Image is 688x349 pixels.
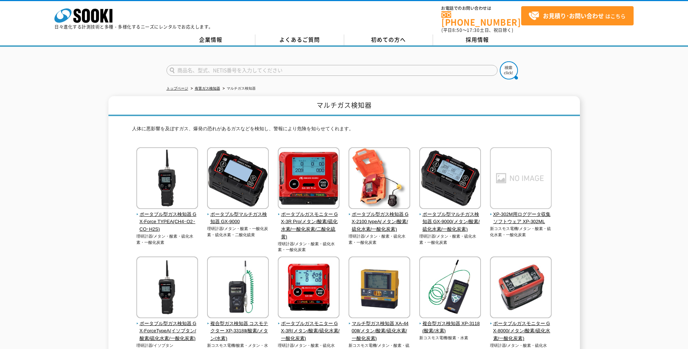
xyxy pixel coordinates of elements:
[136,320,198,342] span: ポータブル型ガス検知器 GX-ForceTypeA(イソブタン/酸素/硫化水素/一酸化炭素)
[132,125,556,136] p: 人体に悪影響を及ぼすガス、爆発の恐れがあるガスなどを検知し、警報により危険を知らせてくれます。
[490,211,552,226] span: XP-302M用ログデータ収集ソフトウェア XP-302ML
[207,313,269,342] a: 複合型ガス検知器 コスモテクター XP-3318Ⅱ(酸素/メタン/水素)
[278,256,339,320] img: ポータブルガスモニター GX-3R(メタン/酸素/硫化水素/一酸化炭素)
[136,256,198,320] img: ポータブル型ガス検知器 GX-ForceTypeA(イソブタン/酸素/硫化水素/一酸化炭素)
[419,211,481,233] span: ポータブル型マルチガス検知器 GX-9000(メタン/酸素/硫化水素/一酸化炭素)
[490,204,552,226] a: XP-302M用ログデータ収集ソフトウェア XP-302ML
[207,320,269,342] span: 複合型ガス検知器 コスモテクター XP-3318Ⅱ(酸素/メタン/水素)
[441,6,521,11] span: お電話でのお問い合わせは
[419,147,481,211] img: ポータブル型マルチガス検知器 GX-9000(メタン/酸素/硫化水素/一酸化炭素)
[490,147,552,211] img: XP-302M用ログデータ収集ソフトウェア XP-302ML
[490,256,552,320] img: ポータブルガスモニター GX-8000(メタン/酸素/硫化水素/一酸化炭素)
[166,34,255,45] a: 企業情報
[136,204,198,233] a: ポータブル型ガス検知器 GX-Force TYPEA(CH4･O2･CO･H2S)
[136,147,198,211] img: ポータブル型ガス検知器 GX-Force TYPEA(CH4･O2･CO･H2S)
[419,320,481,335] span: 複合型ガス検知器 XP-3118(酸素/水素)
[419,335,481,341] p: 新コスモス電機/酸素・水素
[54,25,213,29] p: 日々進化する計測技術と多種・多様化するニーズにレンタルでお応えします。
[349,313,411,342] a: マルチ型ガス検知器 XA-4400Ⅱ(メタン/酸素/硫化水素/一酸化炭素)
[433,34,522,45] a: 採用情報
[543,11,604,20] strong: お見積り･お問い合わせ
[349,211,411,233] span: ポータブル型ガス検知器 GX-2100 typeA(メタン/酸素/硫化水素/一酸化炭素)
[521,6,634,25] a: お見積り･お問い合わせはこちら
[136,342,198,349] p: 理研計器/イソブタン
[452,27,462,33] span: 8:50
[419,256,481,320] img: 複合型ガス検知器 XP-3118(酸素/水素)
[419,204,481,233] a: ポータブル型マルチガス検知器 GX-9000(メタン/酸素/硫化水素/一酸化炭素)
[349,147,410,211] img: ポータブル型ガス検知器 GX-2100 typeA(メタン/酸素/硫化水素/一酸化炭素)
[255,34,344,45] a: よくあるご質問
[207,256,269,320] img: 複合型ガス検知器 コスモテクター XP-3318Ⅱ(酸素/メタン/水素)
[419,233,481,245] p: 理研計器/メタン・酸素・硫化水素・一酸化炭素
[349,256,410,320] img: マルチ型ガス検知器 XA-4400Ⅱ(メタン/酸素/硫化水素/一酸化炭素)
[166,86,188,90] a: トップページ
[371,36,406,44] span: 初めての方へ
[441,11,521,26] a: [PHONE_NUMBER]
[349,233,411,245] p: 理研計器/メタン・酸素・硫化水素・一酸化炭素
[490,226,552,238] p: 新コスモス電機/メタン・酸素・硫化水素・一酸化炭素
[528,11,626,21] span: はこちら
[278,211,340,241] span: ポータブルガスモニター GX-3R Pro(メタン/酸素/硫化水素/一酸化炭素/二酸化硫黄)
[136,233,198,245] p: 理研計器/メタン・酸素・硫化水素・一酸化炭素
[419,313,481,335] a: 複合型ガス検知器 XP-3118(酸素/水素)
[207,204,269,226] a: ポータブル型マルチガス検知器 GX-9000
[278,313,340,342] a: ポータブルガスモニター GX-3R(メタン/酸素/硫化水素/一酸化炭素)
[166,65,498,76] input: 商品名、型式、NETIS番号を入力してください
[195,86,220,90] a: 有害ガス検知器
[500,61,518,79] img: btn_search.png
[207,211,269,226] span: ポータブル型マルチガス検知器 GX-9000
[136,211,198,233] span: ポータブル型ガス検知器 GX-Force TYPEA(CH4･O2･CO･H2S)
[349,320,411,342] span: マルチ型ガス検知器 XA-4400Ⅱ(メタン/酸素/硫化水素/一酸化炭素)
[344,34,433,45] a: 初めての方へ
[136,313,198,342] a: ポータブル型ガス検知器 GX-ForceTypeA(イソブタン/酸素/硫化水素/一酸化炭素)
[278,241,340,253] p: 理研計器/メタン・酸素・硫化水素・一酸化炭素
[278,204,340,241] a: ポータブルガスモニター GX-3R Pro(メタン/酸素/硫化水素/一酸化炭素/二酸化硫黄)
[490,320,552,342] span: ポータブルガスモニター GX-8000(メタン/酸素/硫化水素/一酸化炭素)
[108,96,580,116] h1: マルチガス検知器
[207,226,269,238] p: 理研計器/メタン・酸素・一酸化炭素・硫化水素・二酸化硫黄
[441,27,513,33] span: (平日 ～ 土日、祝日除く)
[278,147,339,211] img: ポータブルガスモニター GX-3R Pro(メタン/酸素/硫化水素/一酸化炭素/二酸化硫黄)
[278,320,340,342] span: ポータブルガスモニター GX-3R(メタン/酸素/硫化水素/一酸化炭素)
[349,204,411,233] a: ポータブル型ガス検知器 GX-2100 typeA(メタン/酸素/硫化水素/一酸化炭素)
[490,313,552,342] a: ポータブルガスモニター GX-8000(メタン/酸素/硫化水素/一酸化炭素)
[467,27,480,33] span: 17:30
[207,147,269,211] img: ポータブル型マルチガス検知器 GX-9000
[221,85,256,93] li: マルチガス検知器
